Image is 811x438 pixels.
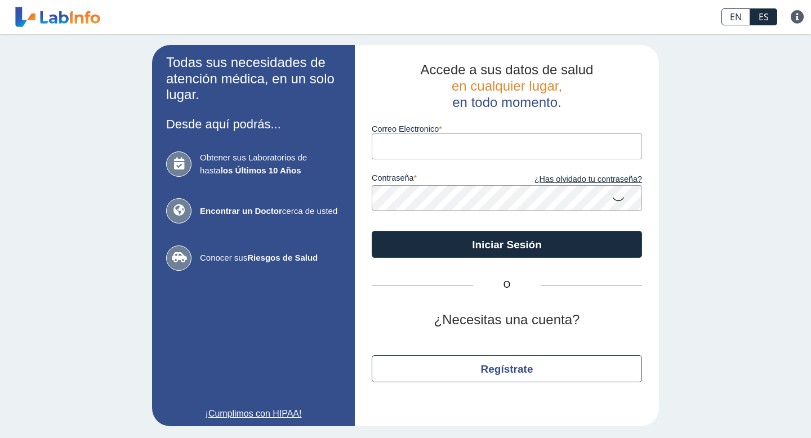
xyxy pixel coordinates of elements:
a: ES [750,8,777,25]
span: Obtener sus Laboratorios de hasta [200,151,341,177]
a: ¿Has olvidado tu contraseña? [507,173,642,186]
span: O [473,278,541,292]
b: los Últimos 10 Años [221,166,301,175]
button: Iniciar Sesión [372,231,642,258]
h2: Todas sus necesidades de atención médica, en un solo lugar. [166,55,341,103]
h3: Desde aquí podrás... [166,117,341,131]
button: Regístrate [372,355,642,382]
label: Correo Electronico [372,124,642,133]
span: en todo momento. [452,95,561,110]
span: cerca de usted [200,205,341,218]
span: Accede a sus datos de salud [421,62,594,77]
a: ¡Cumplimos con HIPAA! [166,407,341,421]
b: Encontrar un Doctor [200,206,282,216]
label: contraseña [372,173,507,186]
span: Conocer sus [200,252,341,265]
b: Riesgos de Salud [247,253,318,262]
span: en cualquier lugar, [452,78,562,93]
h2: ¿Necesitas una cuenta? [372,312,642,328]
a: EN [721,8,750,25]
